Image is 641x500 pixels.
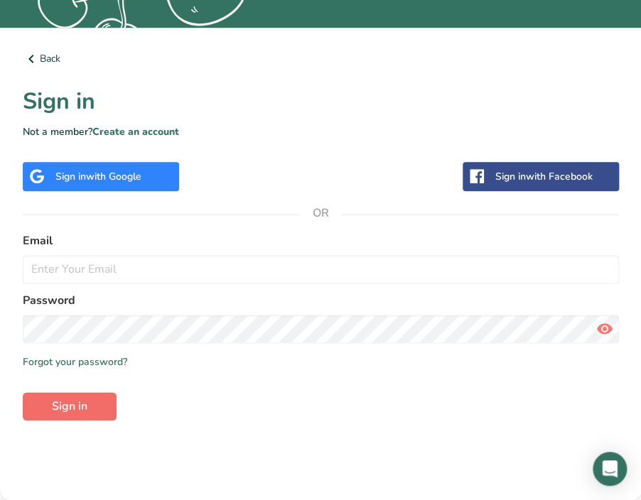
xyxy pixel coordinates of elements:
[23,292,619,309] label: Password
[23,255,619,283] input: Enter Your Email
[86,170,141,183] span: with Google
[23,50,619,67] a: Back
[52,398,87,415] span: Sign in
[23,392,117,420] button: Sign in
[23,85,619,119] h1: Sign in
[23,354,127,369] a: Forgot your password?
[55,169,141,184] div: Sign in
[593,452,627,486] div: Open Intercom Messenger
[495,169,593,184] div: Sign in
[92,125,179,138] a: Create an account
[526,170,593,183] span: with Facebook
[23,232,619,249] label: Email
[23,124,619,139] p: Not a member?
[299,192,342,234] span: OR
